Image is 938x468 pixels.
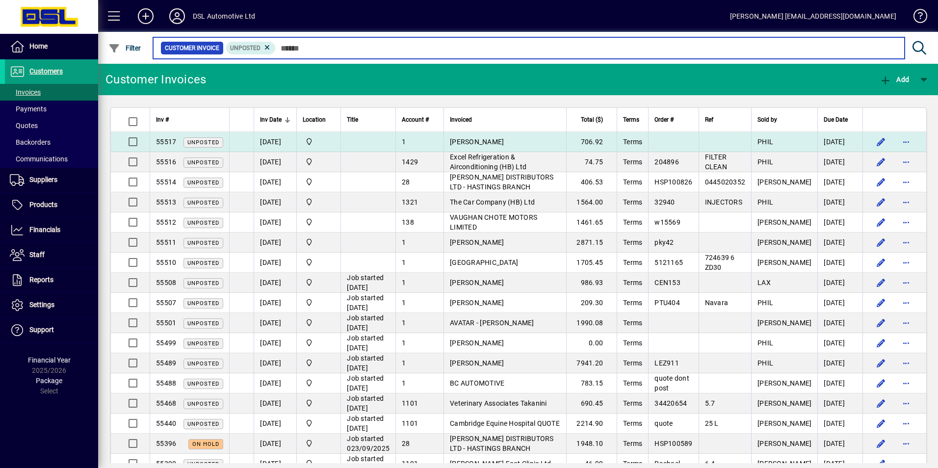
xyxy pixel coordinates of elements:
[623,460,642,468] span: Terms
[623,238,642,246] span: Terms
[873,174,888,190] button: Edit
[898,134,914,150] button: More options
[873,315,888,331] button: Edit
[623,399,642,407] span: Terms
[623,138,642,146] span: Terms
[402,399,418,407] span: 1101
[817,233,862,253] td: [DATE]
[566,313,617,333] td: 1990.08
[757,158,773,166] span: PHIL
[402,359,406,367] span: 1
[654,158,679,166] span: 204896
[566,192,617,212] td: 1564.00
[347,354,384,372] span: Job started [DATE]
[29,176,57,183] span: Suppliers
[873,416,888,431] button: Edit
[303,114,326,125] span: Location
[187,340,219,347] span: Unposted
[192,441,219,447] span: On hold
[654,114,674,125] span: Order #
[106,39,144,57] button: Filter
[566,333,617,353] td: 0.00
[156,158,176,166] span: 55516
[757,359,773,367] span: PHIL
[877,71,912,88] button: Add
[898,214,914,230] button: More options
[187,280,219,286] span: Unposted
[566,373,617,393] td: 783.15
[906,2,926,34] a: Knowledge Base
[5,318,98,342] a: Support
[705,419,719,427] span: 25 L
[347,435,390,452] span: Job started 023/09/2025
[29,326,54,334] span: Support
[566,293,617,313] td: 209.30
[303,136,335,147] span: Central
[654,399,687,407] span: 34420654
[450,198,535,206] span: The Car Company (HB) Ltd
[402,238,406,246] span: 1
[10,88,41,96] span: Invoices
[450,279,504,286] span: [PERSON_NAME]
[757,440,811,447] span: [PERSON_NAME]
[654,259,683,266] span: 5121165
[402,259,406,266] span: 1
[898,234,914,250] button: More options
[402,460,418,468] span: 1101
[254,313,296,333] td: [DATE]
[566,233,617,253] td: 2871.15
[898,154,914,170] button: More options
[226,42,276,54] mat-chip: Customer Invoice Status: Unposted
[254,273,296,293] td: [DATE]
[161,7,193,25] button: Profile
[566,393,617,414] td: 690.45
[654,114,692,125] div: Order #
[817,333,862,353] td: [DATE]
[450,419,560,427] span: Cambridge Equine Hospital QUOTE
[254,333,296,353] td: [DATE]
[817,192,862,212] td: [DATE]
[5,134,98,151] a: Backorders
[898,315,914,331] button: More options
[817,434,862,454] td: [DATE]
[402,279,406,286] span: 1
[450,460,551,468] span: [PERSON_NAME] Foot Clinic Ltd
[566,172,617,192] td: 406.53
[705,114,713,125] span: Ref
[654,440,692,447] span: HSP100589
[654,238,674,246] span: pky42
[347,394,384,412] span: Job started [DATE]
[450,299,504,307] span: [PERSON_NAME]
[303,338,335,348] span: Central
[402,440,410,447] span: 28
[898,295,914,311] button: More options
[254,253,296,273] td: [DATE]
[898,174,914,190] button: More options
[817,212,862,233] td: [DATE]
[187,159,219,166] span: Unposted
[10,105,47,113] span: Payments
[10,122,38,130] span: Quotes
[156,114,223,125] div: Inv #
[5,151,98,167] a: Communications
[303,398,335,409] span: Central
[817,393,862,414] td: [DATE]
[156,319,176,327] span: 55501
[187,320,219,327] span: Unposted
[5,34,98,59] a: Home
[623,359,642,367] span: Terms
[303,237,335,248] span: Central
[254,152,296,172] td: [DATE]
[187,260,219,266] span: Unposted
[254,172,296,192] td: [DATE]
[347,374,384,392] span: Job started [DATE]
[705,114,746,125] div: Ref
[450,319,534,327] span: AVATAR - [PERSON_NAME]
[705,254,735,271] span: 724639 6 ZD30
[873,214,888,230] button: Edit
[824,114,857,125] div: Due Date
[254,353,296,373] td: [DATE]
[757,138,773,146] span: PHIL
[402,379,406,387] span: 1
[260,114,282,125] span: Inv Date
